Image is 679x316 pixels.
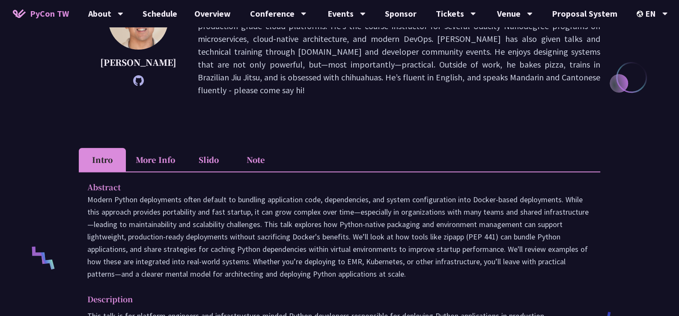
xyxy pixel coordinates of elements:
[100,56,176,69] p: [PERSON_NAME]
[30,7,69,20] span: PyCon TW
[13,9,26,18] img: Home icon of PyCon TW 2025
[87,181,575,193] p: Abstract
[637,11,645,17] img: Locale Icon
[4,3,77,24] a: PyCon TW
[126,148,185,171] li: More Info
[232,148,279,171] li: Note
[87,293,575,305] p: Description
[87,193,592,280] p: Modern Python deployments often default to bundling application code, dependencies, and system co...
[79,148,126,171] li: Intro
[185,148,232,171] li: Slido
